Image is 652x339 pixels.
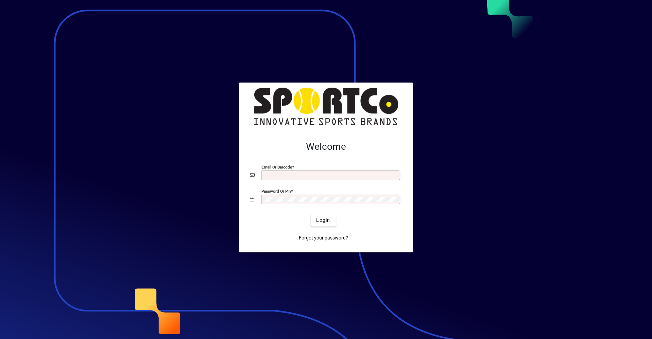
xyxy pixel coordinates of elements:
[261,164,292,169] mat-label: Email or Barcode
[311,214,336,227] button: Login
[296,232,351,244] a: Forgot your password?
[299,234,348,242] span: Forgot your password?
[316,217,330,224] span: Login
[250,141,402,153] h2: Welcome
[261,189,291,193] mat-label: Password or Pin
